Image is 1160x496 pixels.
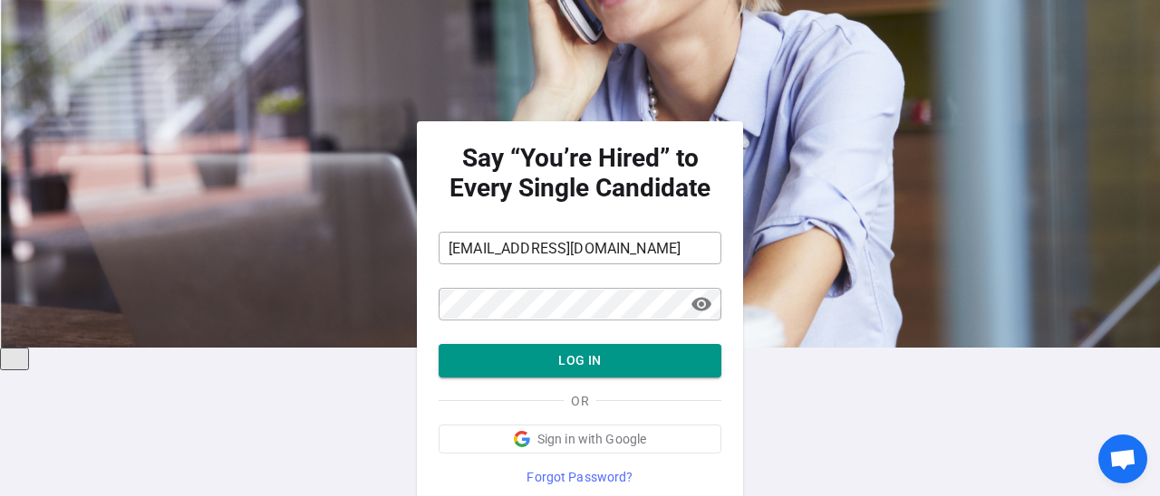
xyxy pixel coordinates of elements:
span: OR [571,392,588,410]
a: Open chat [1098,434,1147,483]
a: Forgot Password? [439,468,721,486]
span: Sign in with Google [537,430,647,448]
button: LOG IN [439,344,721,377]
span: Forgot Password? [527,468,633,486]
button: Sign in with Google [439,424,721,453]
span: visibility [691,293,712,315]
